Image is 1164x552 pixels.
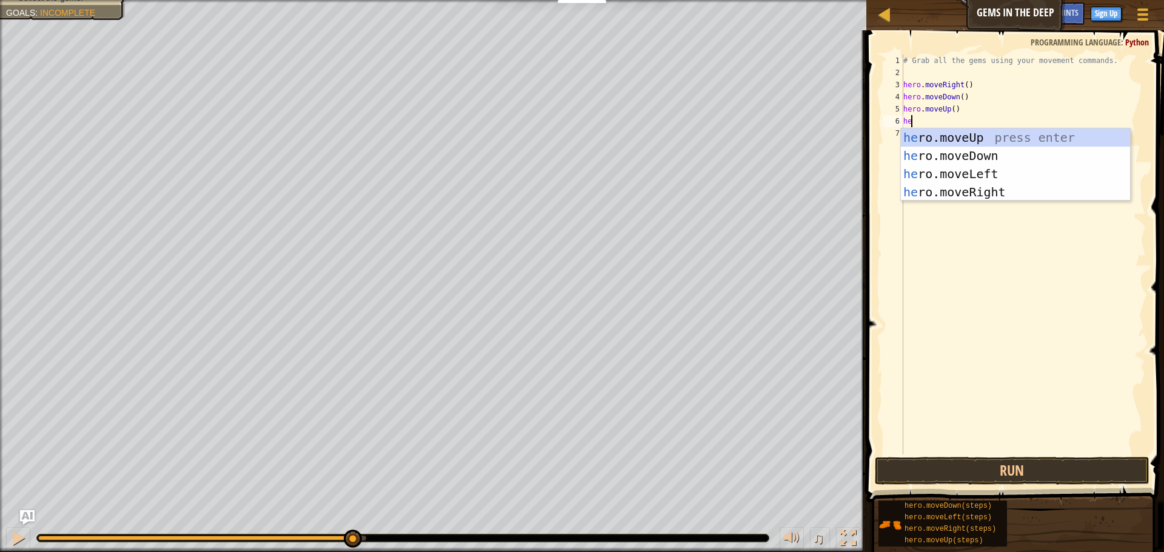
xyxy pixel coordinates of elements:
[878,513,901,536] img: portrait.png
[1059,7,1079,18] span: Hints
[905,513,992,522] span: hero.moveLeft(steps)
[1031,36,1121,48] span: Programming language
[905,525,996,533] span: hero.moveRight(steps)
[883,127,903,139] div: 7
[883,67,903,79] div: 2
[836,527,860,552] button: Toggle fullscreen
[812,529,824,547] span: ♫
[883,115,903,127] div: 6
[780,527,804,552] button: Adjust volume
[6,8,35,18] span: Goals
[883,91,903,103] div: 4
[810,527,831,552] button: ♫
[883,55,903,67] div: 1
[1121,36,1125,48] span: :
[1128,2,1158,31] button: Show game menu
[875,457,1149,485] button: Run
[1020,2,1052,25] button: Ask AI
[883,79,903,91] div: 3
[40,8,95,18] span: Incomplete
[905,502,992,510] span: hero.moveDown(steps)
[905,536,983,545] span: hero.moveUp(steps)
[35,8,40,18] span: :
[1125,36,1149,48] span: Python
[6,527,30,552] button: Ctrl + P: Pause
[20,510,35,525] button: Ask AI
[883,103,903,115] div: 5
[1091,7,1122,21] button: Sign Up
[1026,7,1046,18] span: Ask AI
